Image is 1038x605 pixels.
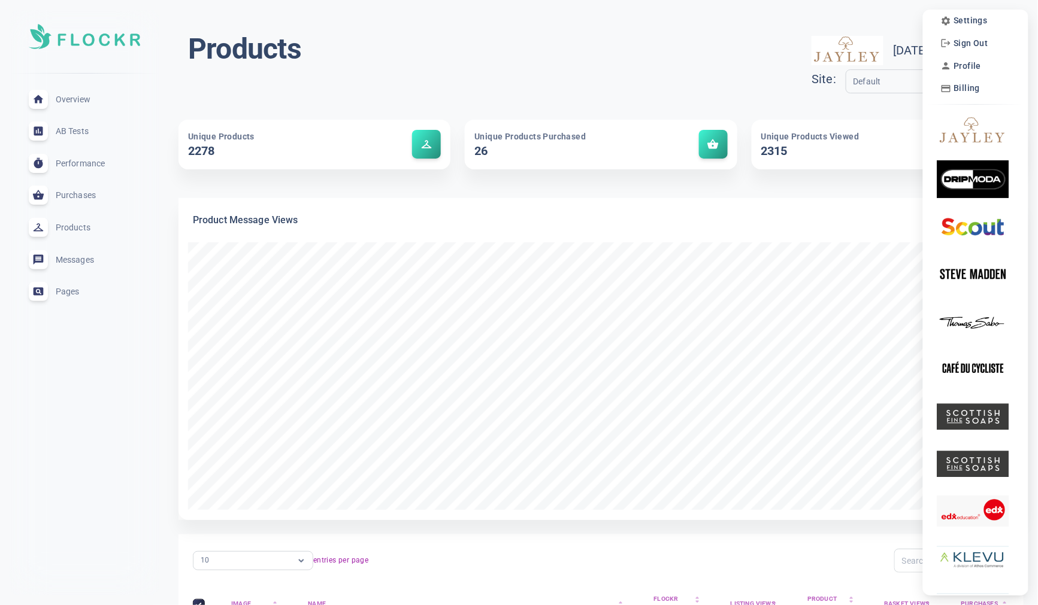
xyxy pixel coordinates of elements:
img: jayley [937,113,1009,150]
img: dripmoda [937,160,1009,198]
img: stevemadden [937,255,1009,293]
span: Billing [954,83,980,93]
img: athos [937,540,1009,578]
img: scottishfinesoaps [937,445,1009,483]
button: Sign Out [937,35,992,51]
button: Profile [937,57,985,74]
span: Profile [954,61,982,71]
button: Billing [937,80,984,97]
img: shopedx [937,492,1009,530]
img: scottishfinesoaps [937,398,1009,436]
span: Settings [954,16,988,26]
button: Settings [937,13,991,29]
img: thomassabo [937,303,1009,340]
span: Sign Out [954,38,988,48]
img: cafeducycliste [937,350,1009,388]
img: scouts [937,208,1009,245]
